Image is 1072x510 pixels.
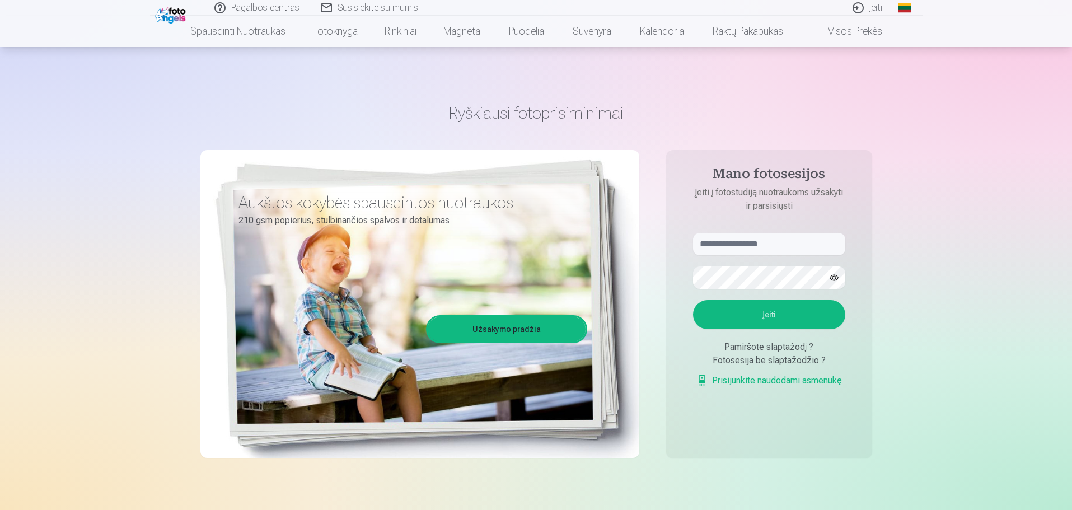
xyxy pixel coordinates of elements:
[693,354,845,367] div: Fotosesija be slaptažodžio ?
[177,16,299,47] a: Spausdinti nuotraukas
[371,16,430,47] a: Rinkiniai
[238,213,579,228] p: 210 gsm popierius, stulbinančios spalvos ir detalumas
[682,166,856,186] h4: Mano fotosesijos
[699,16,797,47] a: Raktų pakabukas
[238,193,579,213] h3: Aukštos kokybės spausdintos nuotraukos
[559,16,626,47] a: Suvenyrai
[495,16,559,47] a: Puodeliai
[200,103,872,123] h1: Ryškiausi fotoprisiminimai
[797,16,896,47] a: Visos prekės
[693,300,845,329] button: Įeiti
[696,374,842,387] a: Prisijunkite naudodami asmenukę
[299,16,371,47] a: Fotoknyga
[430,16,495,47] a: Magnetai
[693,340,845,354] div: Pamiršote slaptažodį ?
[626,16,699,47] a: Kalendoriai
[428,317,586,341] a: Užsakymo pradžia
[155,4,189,24] img: /fa2
[682,186,856,213] p: Įeiti į fotostudiją nuotraukoms užsakyti ir parsisiųsti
